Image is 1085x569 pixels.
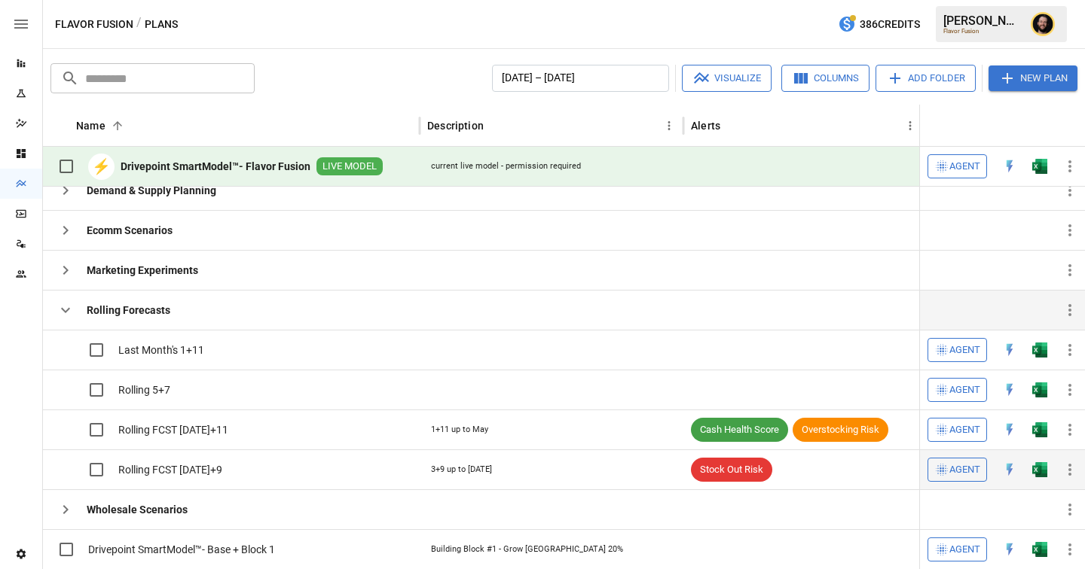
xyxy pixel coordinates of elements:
[87,223,173,238] b: Ecomm Scenarios
[722,115,743,136] button: Sort
[1002,342,1017,358] div: Open in Quick Edit
[55,15,133,34] button: Flavor Fusion
[1032,422,1047,437] div: Open in Excel
[1002,542,1017,557] div: Open in Quick Edit
[118,422,228,437] span: Rolling FCST [DATE]+11
[1032,342,1047,358] img: excel-icon.76473adf.svg
[949,421,980,439] span: Agent
[943,14,1022,28] div: [PERSON_NAME]
[928,378,987,402] button: Agent
[1032,422,1047,437] img: excel-icon.76473adf.svg
[1002,462,1017,477] img: quick-edit-flash.b8aec18c.svg
[492,65,669,92] button: [DATE] – [DATE]
[876,65,976,92] button: Add Folder
[1032,542,1047,557] img: excel-icon.76473adf.svg
[928,418,987,442] button: Agent
[949,541,980,558] span: Agent
[76,120,105,132] div: Name
[431,160,581,172] div: current live model - permission required
[1032,382,1047,397] div: Open in Excel
[1002,422,1017,437] img: quick-edit-flash.b8aec18c.svg
[136,15,142,34] div: /
[691,463,772,477] span: Stock Out Risk
[1002,542,1017,557] img: quick-edit-flash.b8aec18c.svg
[989,65,1077,91] button: New Plan
[943,28,1022,35] div: Flavor Fusion
[928,154,987,178] button: Agent
[1002,382,1017,397] div: Open in Quick Edit
[485,115,506,136] button: Sort
[1002,422,1017,437] div: Open in Quick Edit
[928,458,987,482] button: Agent
[1002,159,1017,174] img: quick-edit-flash.b8aec18c.svg
[1031,12,1055,36] img: Ciaran Nugent
[682,65,772,92] button: Visualize
[659,115,680,136] button: Description column menu
[949,158,980,175] span: Agent
[1002,159,1017,174] div: Open in Quick Edit
[928,338,987,362] button: Agent
[1032,342,1047,358] div: Open in Excel
[1032,462,1047,477] div: Open in Excel
[87,502,188,517] b: Wholesale Scenarios
[691,120,720,132] div: Alerts
[1002,342,1017,358] img: quick-edit-flash.b8aec18c.svg
[431,543,623,555] div: Building Block #1 - Grow [GEOGRAPHIC_DATA] 20%
[431,464,492,476] div: 3+9 up to [DATE]
[949,461,980,479] span: Agent
[928,537,987,561] button: Agent
[1032,159,1047,174] img: excel-icon.76473adf.svg
[949,342,980,359] span: Agent
[832,11,926,38] button: 386Credits
[107,115,128,136] button: Sort
[900,115,921,136] button: Alerts column menu
[118,342,204,358] span: Last Month's 1+11
[1032,462,1047,477] img: excel-icon.76473adf.svg
[860,15,920,34] span: 386 Credits
[121,159,310,174] b: Drivepoint SmartModel™- Flavor Fusion
[1022,3,1064,45] button: Ciaran Nugent
[1064,115,1085,136] button: Sort
[87,303,170,318] b: Rolling Forecasts
[1032,542,1047,557] div: Open in Excel
[118,462,222,477] span: Rolling FCST [DATE]+9
[781,65,870,92] button: Columns
[949,382,980,399] span: Agent
[316,160,383,174] span: LIVE MODEL
[87,263,198,278] b: Marketing Experiments
[793,423,888,437] span: Overstocking Risk
[431,424,488,436] div: 1+11 up to May
[1032,159,1047,174] div: Open in Excel
[1032,382,1047,397] img: excel-icon.76473adf.svg
[427,120,484,132] div: Description
[118,382,170,397] span: Rolling 5+7
[88,154,115,180] div: ⚡
[88,542,275,557] span: Drivepoint SmartModel™- Base + Block 1
[87,183,216,198] b: Demand & Supply Planning
[1002,462,1017,477] div: Open in Quick Edit
[691,423,788,437] span: Cash Health Score
[1002,382,1017,397] img: quick-edit-flash.b8aec18c.svg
